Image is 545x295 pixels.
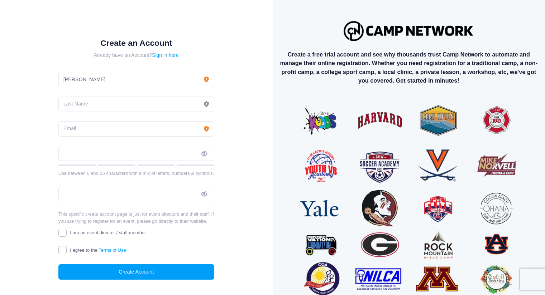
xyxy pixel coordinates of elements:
[152,52,179,58] a: Sign in here
[70,230,146,235] span: I am an event director / staff member
[58,72,214,87] input: First Name
[58,170,214,177] div: Use between 6 and 25 characters with a mix of letters, numbers & symbols.
[58,246,67,254] input: I agree to theTerms of Use
[58,38,214,48] h1: Create an Account
[58,211,214,225] p: This specific create account page is just for event directors and their staff. If you are trying ...
[278,50,539,85] p: Create a free trial account and see why thousands trust Camp Network to automate and manage their...
[340,18,477,44] img: Logo
[70,247,126,253] span: I agree to the
[58,51,214,59] div: Already have an Account?
[58,264,214,280] button: Create Account
[58,97,214,112] input: Last Name
[58,229,67,237] input: I am an event director / staff member
[58,121,214,137] input: Email
[99,247,126,253] a: Terms of Use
